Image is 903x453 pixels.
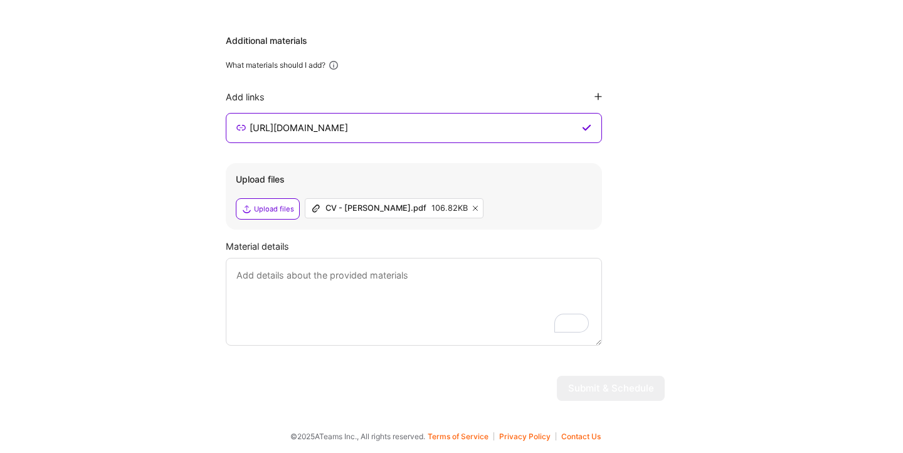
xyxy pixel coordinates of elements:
div: Upload files [254,204,294,214]
span: © 2025 ATeams Inc., All rights reserved. [290,430,425,443]
button: Submit & Schedule [557,376,665,401]
i: icon Close [473,206,478,211]
div: CV - [PERSON_NAME].pdf [325,203,426,213]
div: Add links [226,91,265,103]
i: icon Info [328,60,339,71]
i: icon Upload2 [241,204,251,214]
button: Privacy Policy [499,432,556,440]
i: icon Attachment [310,203,320,213]
div: Upload files [236,173,592,186]
button: Terms of Service [428,432,494,440]
i: icon LinkSecondary [236,123,246,133]
div: What materials should I add? [226,60,325,70]
textarea: To enrich screen reader interactions, please activate Accessibility in Grammarly extension settings [226,258,602,346]
button: Contact Us [561,432,601,440]
i: icon CheckPurple [582,123,591,133]
div: Material details [226,240,665,253]
input: Enter link [248,120,579,136]
div: 106.82KB [431,203,468,213]
div: Additional materials [226,35,665,47]
i: icon PlusBlackFlat [594,93,602,100]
